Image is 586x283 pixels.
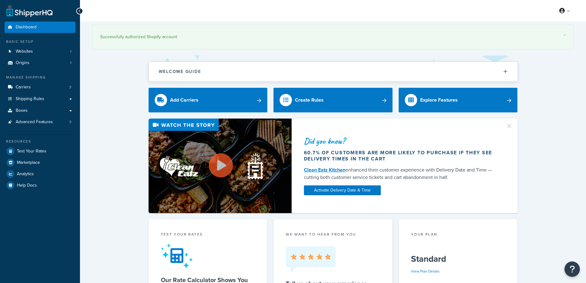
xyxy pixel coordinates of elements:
div: Resources [5,139,75,144]
span: Websites [16,49,33,54]
div: 60.7% of customers are more likely to purchase if they see delivery times in the cart [304,150,498,162]
div: Successfully authorized Shopify account [100,33,566,41]
h2: Welcome Guide [159,69,201,74]
span: Test Your Rates [17,149,46,154]
div: Basic Setup [5,39,75,44]
a: Shipping Rules [5,93,75,105]
div: Manage Shipping [5,75,75,80]
div: Explore Features [420,96,458,104]
p: we want to hear from you [286,232,380,237]
div: enhanced their customer experience with Delivery Date and Time — cutting both customer service ti... [304,166,498,181]
span: Dashboard [16,25,37,30]
li: Carriers [5,82,75,93]
a: Add Carriers [149,88,268,112]
a: Help Docs [5,180,75,191]
span: 3 [69,119,71,125]
a: Dashboard [5,22,75,33]
li: Advanced Features [5,116,75,128]
div: Test your rates [161,232,255,239]
div: Add Carriers [170,96,198,104]
span: Shipping Rules [16,96,44,102]
a: Boxes [5,105,75,116]
a: × [563,33,566,38]
div: Your Plan [411,232,505,239]
a: Advanced Features3 [5,116,75,128]
span: 1 [70,60,71,66]
a: Carriers3 [5,82,75,93]
span: 1 [70,49,71,54]
button: Open Resource Center [564,261,580,277]
li: Websites [5,46,75,57]
span: Help Docs [17,183,37,188]
a: Marketplace [5,157,75,168]
a: View Plan Details [411,269,440,274]
a: Explore Features [399,88,518,112]
span: Origins [16,60,30,66]
div: Create Rules [295,96,324,104]
div: Did you know? [304,137,498,145]
a: Test Your Rates [5,146,75,157]
img: Video thumbnail [149,119,292,213]
a: Create Rules [273,88,393,112]
a: Activate Delivery Date & Time [304,185,381,195]
span: 3 [69,85,71,90]
a: Websites1 [5,46,75,57]
li: Origins [5,57,75,69]
a: Origins1 [5,57,75,69]
a: Clean Eatz Kitchen [304,166,345,173]
span: Boxes [16,108,28,113]
button: Welcome Guide [149,62,517,81]
span: Analytics [17,172,34,177]
h5: Standard [411,254,505,264]
span: Marketplace [17,160,40,165]
a: Analytics [5,168,75,180]
span: Carriers [16,85,31,90]
span: Advanced Features [16,119,53,125]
